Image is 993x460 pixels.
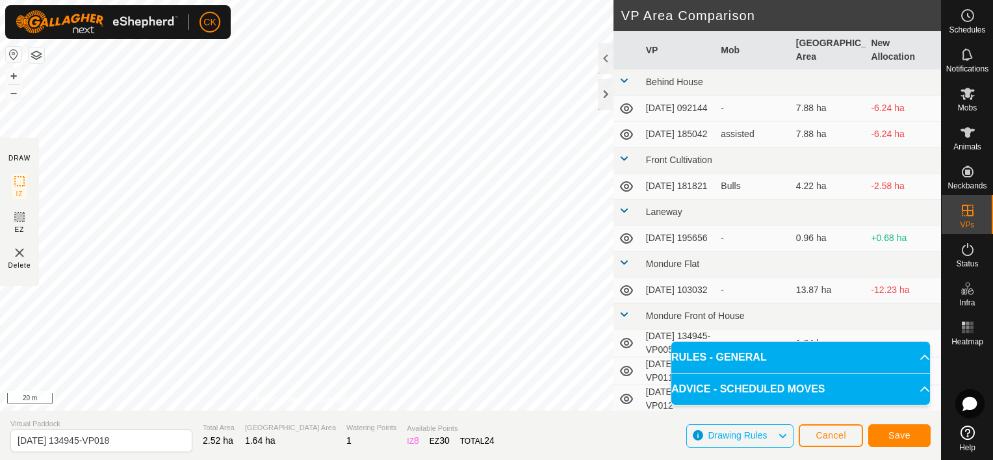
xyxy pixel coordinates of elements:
[816,430,846,441] span: Cancel
[10,418,192,429] span: Virtual Paddock
[641,173,716,199] td: [DATE] 181821
[868,424,931,447] button: Save
[791,96,866,121] td: 7.88 ha
[866,225,941,251] td: +0.68 ha
[799,424,863,447] button: Cancel
[6,68,21,84] button: +
[671,374,930,405] p-accordion-header: ADVICE - SCHEDULED MOVES
[641,277,716,303] td: [DATE] 103032
[671,350,767,365] span: RULES - GENERAL
[721,337,786,350] div: -
[949,26,985,34] span: Schedules
[791,225,866,251] td: 0.96 ha
[708,430,767,441] span: Drawing Rules
[866,31,941,70] th: New Allocation
[203,16,216,29] span: CK
[956,260,978,268] span: Status
[15,225,25,235] span: EZ
[948,182,987,190] span: Neckbands
[866,277,941,303] td: -12.23 ha
[16,189,23,199] span: IZ
[960,221,974,229] span: VPs
[320,394,358,405] a: Contact Us
[346,435,352,446] span: 1
[12,245,27,261] img: VP
[942,420,993,457] a: Help
[721,127,786,141] div: assisted
[6,47,21,62] button: Reset Map
[959,299,975,307] span: Infra
[791,173,866,199] td: 4.22 ha
[646,259,699,269] span: Mondure Flat
[646,311,745,321] span: Mondure Front of House
[959,444,975,452] span: Help
[866,173,941,199] td: -2.58 ha
[646,77,703,87] span: Behind House
[953,143,981,151] span: Animals
[407,434,419,448] div: IZ
[791,329,866,357] td: 1.64 ha
[641,329,716,357] td: [DATE] 134945-VP005
[888,430,910,441] span: Save
[721,231,786,245] div: -
[6,85,21,101] button: –
[414,435,419,446] span: 8
[203,422,235,433] span: Total Area
[958,104,977,112] span: Mobs
[621,8,941,23] h2: VP Area Comparison
[721,179,786,193] div: Bulls
[245,422,336,433] span: [GEOGRAPHIC_DATA] Area
[439,435,450,446] span: 30
[8,261,31,270] span: Delete
[430,434,450,448] div: EZ
[460,434,495,448] div: TOTAL
[791,31,866,70] th: [GEOGRAPHIC_DATA] Area
[671,342,930,373] p-accordion-header: RULES - GENERAL
[641,225,716,251] td: [DATE] 195656
[346,422,396,433] span: Watering Points
[721,283,786,297] div: -
[646,207,682,217] span: Laneway
[255,394,304,405] a: Privacy Policy
[716,31,791,70] th: Mob
[8,153,31,163] div: DRAW
[791,277,866,303] td: 13.87 ha
[407,423,495,434] span: Available Points
[866,121,941,147] td: -6.24 ha
[646,155,712,165] span: Front Cultivation
[641,357,716,385] td: [DATE] 134945-VP011
[16,10,178,34] img: Gallagher Logo
[866,329,941,357] td: -
[641,121,716,147] td: [DATE] 185042
[484,435,495,446] span: 24
[245,435,276,446] span: 1.64 ha
[671,381,825,397] span: ADVICE - SCHEDULED MOVES
[203,435,233,446] span: 2.52 ha
[721,101,786,115] div: -
[641,385,716,413] td: [DATE] 134945-VP012
[951,338,983,346] span: Heatmap
[641,96,716,121] td: [DATE] 092144
[641,31,716,70] th: VP
[791,121,866,147] td: 7.88 ha
[946,65,988,73] span: Notifications
[866,96,941,121] td: -6.24 ha
[29,47,44,63] button: Map Layers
